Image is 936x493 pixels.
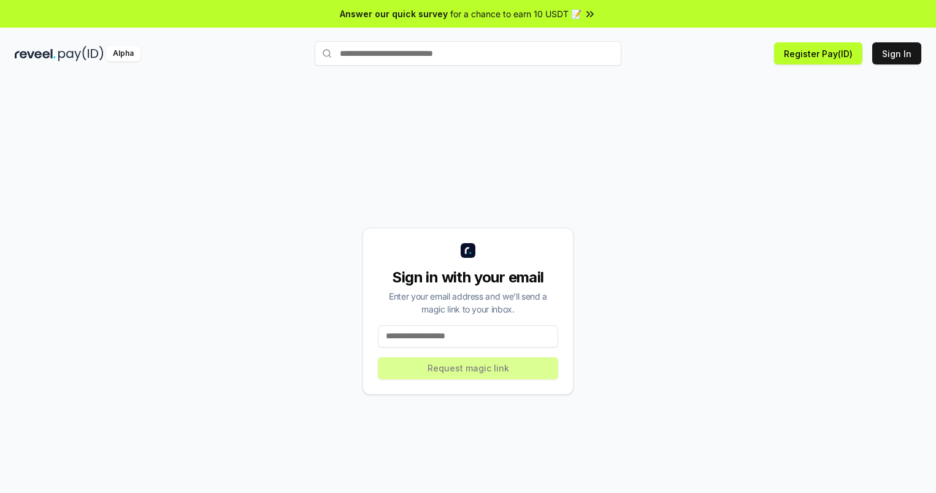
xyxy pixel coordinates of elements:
img: logo_small [461,243,475,258]
div: Enter your email address and we’ll send a magic link to your inbox. [378,290,558,316]
img: reveel_dark [15,46,56,61]
span: for a chance to earn 10 USDT 📝 [450,7,581,20]
span: Answer our quick survey [340,7,448,20]
button: Register Pay(ID) [774,42,862,64]
div: Sign in with your email [378,268,558,287]
div: Alpha [106,46,140,61]
button: Sign In [872,42,921,64]
img: pay_id [58,46,104,61]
